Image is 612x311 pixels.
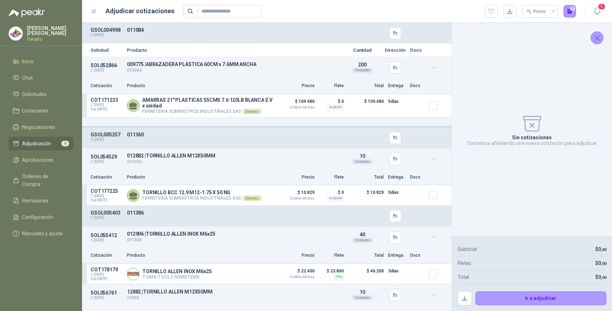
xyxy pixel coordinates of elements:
p: C: [DATE] [91,33,123,37]
p: $ 0 [319,97,344,106]
span: Solicitudes [22,90,47,98]
p: [PERSON_NAME] [PERSON_NAME] [27,26,73,36]
p: $ 109.480 [348,97,384,114]
span: 0 [598,246,606,252]
p: C: [DATE] [91,137,123,142]
p: Entrega [388,174,406,181]
span: 0 [598,260,606,266]
img: Company Logo [127,268,139,280]
span: Adjudicación [22,140,51,147]
span: Exp: [DATE] [91,198,123,202]
span: 0 [598,274,606,280]
p: Docs [410,82,424,89]
button: 0 [563,5,576,18]
p: FERRETERIA SUMINISTROS INDUSTRIALES SAS [142,109,275,114]
span: Negociaciones [22,123,55,131]
a: Adjudicación6 [9,137,73,150]
span: 200 [358,62,367,67]
p: Cantidad [345,48,380,52]
span: 5 [598,3,606,10]
a: Configuración [9,210,73,224]
div: Unidades [352,295,373,301]
p: Docs [410,48,424,52]
p: Flete [319,82,344,89]
span: C: [DATE] [91,272,123,277]
a: Chat [9,71,73,85]
p: Producto [127,82,275,89]
p: GSOL004998 [91,27,123,33]
p: TORNI-TOOLS FERRETERIA [142,274,212,280]
span: ,00 [601,261,606,266]
span: 10 [359,289,365,295]
div: Directo [243,109,261,114]
p: $ 10.829 [348,188,384,202]
p: Producto [127,252,275,259]
p: GSOL005257 [91,132,123,137]
p: Subtotal [458,245,477,253]
span: Manuales y ayuda [22,230,63,237]
span: Órdenes de Compra [22,172,67,188]
div: Directo [243,195,261,201]
p: Total [348,174,384,181]
img: Company Logo [9,27,22,40]
p: C: [DATE] [91,216,123,220]
p: Flete [319,174,344,181]
p: C: [DATE] [91,296,123,300]
a: Aprobaciones [9,153,73,167]
a: Inicio [9,55,73,68]
a: Solicitudes [9,87,73,101]
p: Producto [127,174,275,181]
div: Incluido [327,104,344,110]
p: 3 días [388,267,406,275]
p: Flete [319,252,344,259]
p: Solicitud [91,48,123,52]
a: Negociaciones [9,120,73,134]
p: $ [595,245,606,253]
p: 009775 | ABRAZADERA PLASTICA 60CM x 7.6MM ANCHA [127,61,340,67]
p: COT171233 [91,97,123,103]
span: Crédito 60 días [279,106,315,109]
div: Unidades [352,159,373,165]
p: TORNILLO BCC 12.9 M12-1.75 X 50 NG [142,190,262,195]
p: TORNILLO ALLEN INOX M6x25 [142,269,212,274]
p: COT178179 [91,267,123,272]
p: Fletes [458,259,471,267]
p: 011360 [127,159,340,165]
p: 011386 [127,210,340,216]
p: 5 días [388,97,406,106]
div: Unidades [352,67,373,73]
a: Manuales y ayuda [9,227,73,240]
p: Producto [127,48,340,52]
p: $ [595,259,606,267]
span: 10 [359,153,365,159]
p: Sin cotizaciones [512,135,552,140]
p: COT177225 [91,188,123,194]
p: Cotización [91,252,123,259]
p: FERRETERIA SUMINISTROS INDUSTRIALES SAS [142,195,262,201]
button: Cerrar [591,31,603,44]
p: 12882 | TORNILLO ALLEN M12X50MM [127,289,340,295]
p: GSOL005403 [91,210,123,216]
p: $ 46.200 [348,267,384,281]
span: Crédito 60 días [279,275,315,279]
p: 011360 [127,132,340,137]
p: $ 109.480 [279,97,315,109]
p: Docs [410,252,424,259]
span: Crédito 60 días [279,197,315,200]
p: Comienza añadiendo una nueva cotización para adjudicar [467,140,597,146]
p: Precio [279,174,315,181]
p: Precio [279,82,315,89]
p: 011084 [127,27,340,33]
button: 5 [591,5,603,18]
p: C: [DATE] [91,238,123,242]
p: Docs [410,174,424,181]
p: $ [595,273,606,281]
p: $ 10.829 [279,188,315,200]
p: SOL055412 [91,232,123,238]
p: Dirección [384,48,406,52]
p: $ 0 [319,188,344,197]
span: C: [DATE] [91,194,123,198]
p: AMARRAS 21" PLASTICAS 55CMS 7.6 120LB BLANCA E.V x unidad [142,97,275,109]
p: Entrega [388,82,406,89]
div: Unidades [352,237,373,243]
